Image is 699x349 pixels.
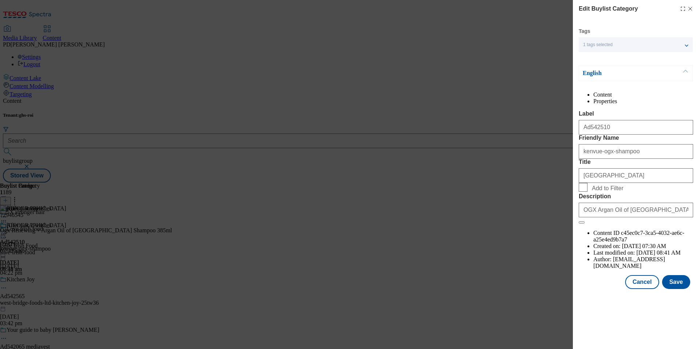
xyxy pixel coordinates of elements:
[593,230,693,243] li: Content ID
[579,144,693,159] input: Enter Friendly Name
[593,243,693,249] li: Created on:
[622,243,666,249] span: [DATE] 07:30 AM
[579,159,693,165] label: Title
[593,98,693,105] li: Properties
[593,256,693,269] li: Author:
[579,168,693,183] input: Enter Title
[583,42,613,48] span: 1 tags selected
[583,70,660,77] p: English
[662,275,690,289] button: Save
[579,135,693,141] label: Friendly Name
[636,249,681,256] span: [DATE] 08:41 AM
[579,4,638,13] h4: Edit Buylist Category
[579,203,693,217] input: Enter Description
[579,120,693,135] input: Enter Label
[579,110,693,117] label: Label
[593,256,665,269] span: [EMAIL_ADDRESS][DOMAIN_NAME]
[579,37,693,52] button: 1 tags selected
[593,249,693,256] li: Last modified on:
[579,29,590,33] label: Tags
[593,230,684,243] span: c45ec0c7-3ca5-4032-ae6c-a25e4ed9b7a7
[625,275,659,289] button: Cancel
[579,193,693,200] label: Description
[593,91,693,98] li: Content
[592,185,623,192] span: Add to Filter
